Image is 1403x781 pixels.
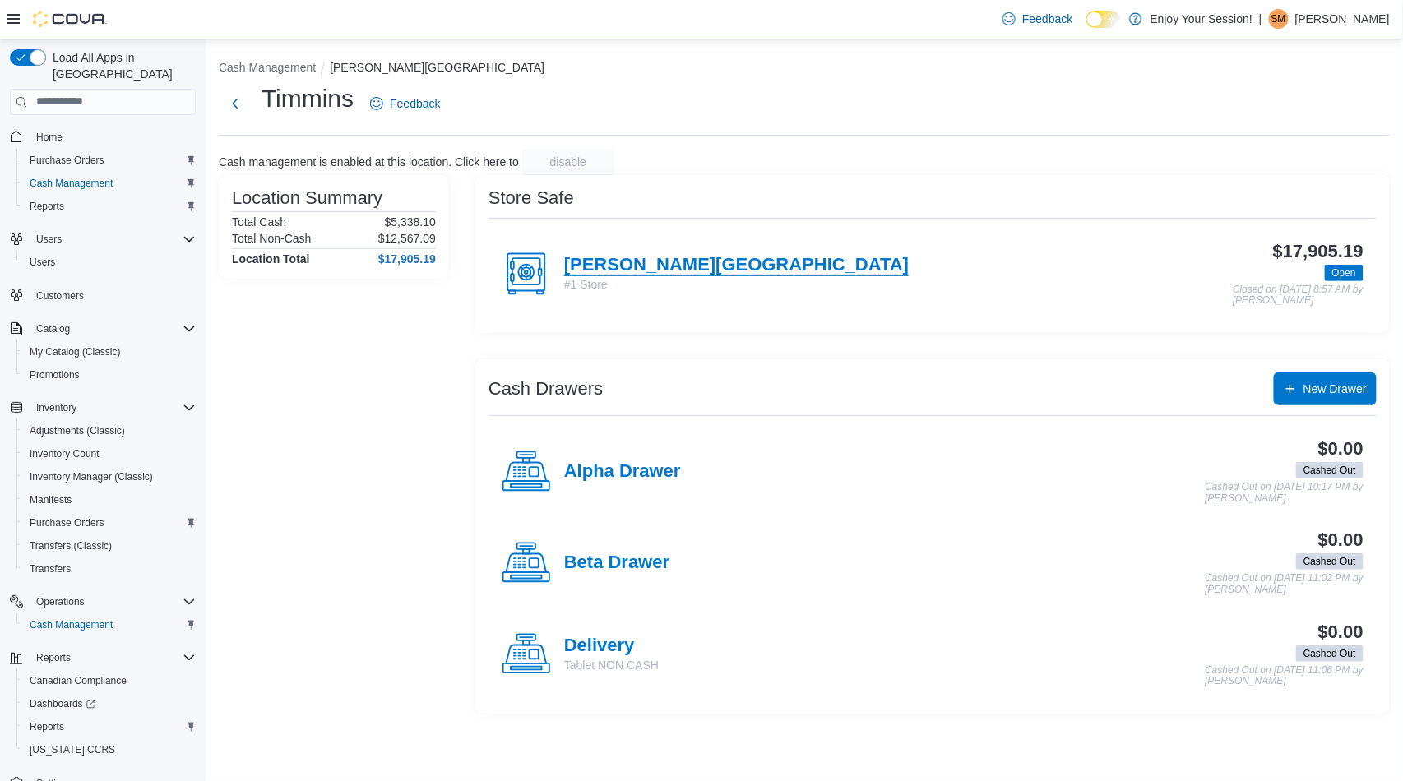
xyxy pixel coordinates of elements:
button: Cash Management [219,61,316,74]
span: Operations [36,595,85,608]
span: Users [36,233,62,246]
span: Operations [30,592,196,612]
span: Feedback [390,95,440,112]
button: Catalog [3,317,202,340]
p: Cashed Out on [DATE] 11:06 PM by [PERSON_NAME] [1205,665,1364,687]
p: Cashed Out on [DATE] 10:17 PM by [PERSON_NAME] [1205,482,1364,504]
span: Inventory [30,398,196,418]
a: Customers [30,286,90,306]
button: Users [16,251,202,274]
span: disable [550,154,586,170]
img: Cova [33,11,107,27]
a: Purchase Orders [23,150,111,170]
span: Purchase Orders [30,154,104,167]
button: Purchase Orders [16,511,202,534]
button: My Catalog (Classic) [16,340,202,363]
button: Reports [3,646,202,669]
button: Canadian Compliance [16,669,202,692]
button: Inventory Count [16,442,202,465]
span: Manifests [23,490,196,510]
button: Adjustments (Classic) [16,419,202,442]
span: Cashed Out [1296,462,1364,478]
span: Load All Apps in [GEOGRAPHIC_DATA] [46,49,196,82]
button: Inventory Manager (Classic) [16,465,202,488]
a: Promotions [23,365,86,385]
button: Operations [30,592,91,612]
a: Manifests [23,490,78,510]
p: [PERSON_NAME] [1295,9,1390,29]
span: SM [1271,9,1286,29]
span: Cash Management [30,177,113,190]
a: Dashboards [16,692,202,715]
h6: Total Cash [232,215,286,229]
button: Manifests [16,488,202,511]
h3: $0.00 [1318,622,1364,642]
a: Dashboards [23,694,102,714]
span: Dashboards [30,697,95,710]
span: Purchase Orders [23,150,196,170]
span: Cash Management [23,173,196,193]
span: Adjustments (Classic) [30,424,125,437]
h1: Timmins [262,82,354,115]
span: Cashed Out [1296,553,1364,570]
button: Reports [16,715,202,738]
span: Transfers [23,559,196,579]
h6: Total Non-Cash [232,232,312,245]
span: Inventory Count [23,444,196,464]
span: Washington CCRS [23,740,196,760]
h4: $17,905.19 [378,252,436,266]
button: [US_STATE] CCRS [16,738,202,761]
span: Customers [36,289,84,303]
button: [PERSON_NAME][GEOGRAPHIC_DATA] [330,61,544,74]
h3: Location Summary [232,188,382,208]
a: Cash Management [23,615,119,635]
button: Users [3,228,202,251]
div: Shanon McLenaghan [1269,9,1289,29]
span: Catalog [36,322,70,335]
span: Cashed Out [1303,463,1356,478]
p: $5,338.10 [385,215,436,229]
span: Promotions [30,368,80,381]
span: Customers [30,285,196,306]
button: Operations [3,590,202,613]
a: Cash Management [23,173,119,193]
button: Customers [3,284,202,307]
span: Cashed Out [1303,554,1356,569]
span: Adjustments (Classic) [23,421,196,441]
span: Users [30,256,55,269]
span: Cashed Out [1303,646,1356,661]
span: Canadian Compliance [23,671,196,691]
a: Home [30,127,69,147]
span: Reports [30,200,64,213]
p: $12,567.09 [378,232,436,245]
span: Promotions [23,365,196,385]
span: Dashboards [23,694,196,714]
input: Dark Mode [1086,11,1121,28]
h3: Cash Drawers [489,379,603,399]
span: Feedback [1022,11,1072,27]
button: Transfers (Classic) [16,534,202,557]
a: My Catalog (Classic) [23,342,127,362]
p: #1 Store [564,276,909,293]
button: Inventory [30,398,83,418]
span: Purchase Orders [23,513,196,533]
button: Users [30,229,68,249]
span: Reports [23,717,196,737]
a: Transfers [23,559,77,579]
span: Cashed Out [1296,645,1364,662]
a: Canadian Compliance [23,671,133,691]
button: Cash Management [16,613,202,636]
p: Cash management is enabled at this location. Click here to [219,155,519,169]
p: Enjoy Your Session! [1151,9,1253,29]
a: Feedback [363,87,447,120]
h3: $17,905.19 [1273,242,1364,261]
span: My Catalog (Classic) [30,345,121,358]
h3: $0.00 [1318,439,1364,459]
h4: Location Total [232,252,310,266]
span: Cash Management [30,618,113,631]
a: [US_STATE] CCRS [23,740,122,760]
span: [US_STATE] CCRS [30,743,115,756]
button: Inventory [3,396,202,419]
h4: [PERSON_NAME][GEOGRAPHIC_DATA] [564,255,909,276]
button: New Drawer [1274,372,1377,405]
